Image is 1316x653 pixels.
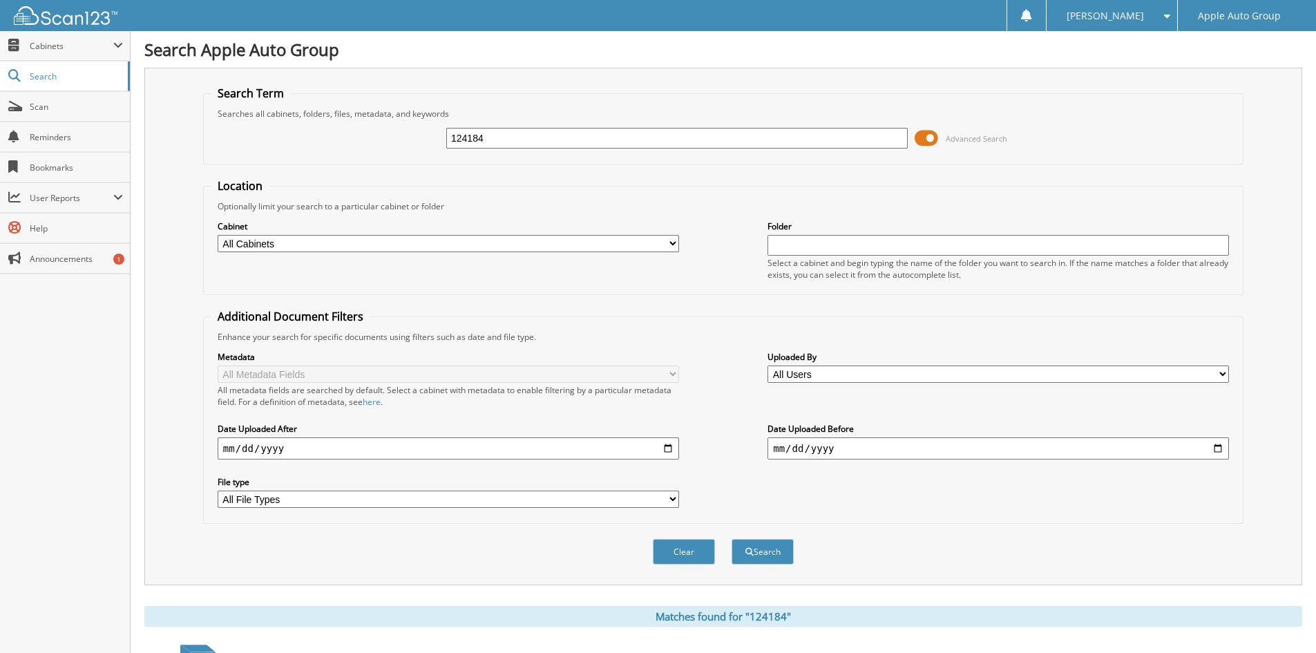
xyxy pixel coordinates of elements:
[211,200,1236,212] div: Optionally limit your search to a particular cabinet or folder
[767,257,1229,281] div: Select a cabinet and begin typing the name of the folder you want to search in. If the name match...
[30,101,123,113] span: Scan
[218,351,679,363] label: Metadata
[14,6,117,25] img: scan123-logo-white.svg
[30,223,123,234] span: Help
[211,108,1236,120] div: Searches all cabinets, folders, files, metadata, and keywords
[30,70,121,82] span: Search
[218,476,679,488] label: File type
[218,384,679,408] div: All metadata fields are searched by default. Select a cabinet with metadata to enable filtering b...
[946,133,1007,144] span: Advanced Search
[30,253,123,265] span: Announcements
[1198,12,1281,20] span: Apple Auto Group
[30,40,113,52] span: Cabinets
[767,220,1229,232] label: Folder
[218,220,679,232] label: Cabinet
[218,423,679,435] label: Date Uploaded After
[144,606,1302,627] div: Matches found for "124184"
[30,131,123,143] span: Reminders
[211,86,291,101] legend: Search Term
[1067,12,1144,20] span: [PERSON_NAME]
[218,437,679,460] input: start
[767,351,1229,363] label: Uploaded By
[767,437,1229,460] input: end
[211,178,269,193] legend: Location
[363,396,381,408] a: here
[30,162,123,173] span: Bookmarks
[767,423,1229,435] label: Date Uploaded Before
[30,192,113,204] span: User Reports
[113,254,124,265] div: 1
[211,309,370,324] legend: Additional Document Filters
[144,38,1302,61] h1: Search Apple Auto Group
[211,331,1236,343] div: Enhance your search for specific documents using filters such as date and file type.
[732,539,794,565] button: Search
[653,539,715,565] button: Clear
